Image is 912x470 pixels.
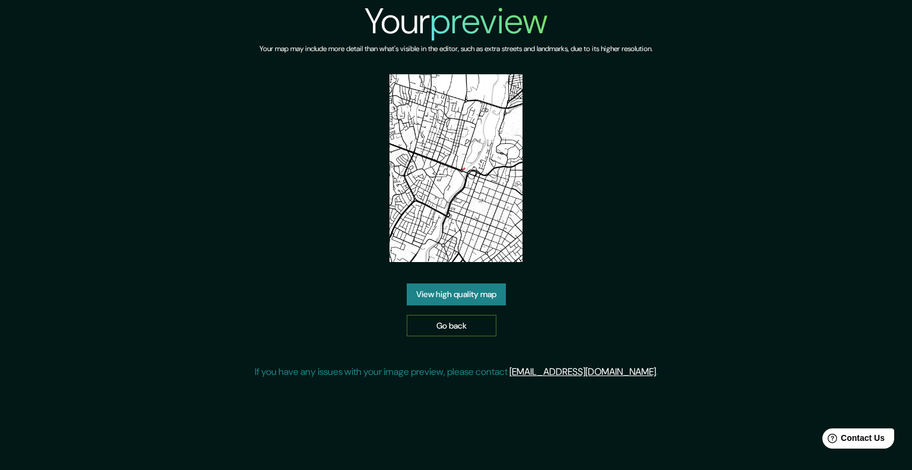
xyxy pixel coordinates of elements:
img: created-map-preview [389,74,522,262]
iframe: Help widget launcher [806,424,899,457]
a: [EMAIL_ADDRESS][DOMAIN_NAME] [509,365,656,378]
h6: Your map may include more detail than what's visible in the editor, such as extra streets and lan... [259,43,653,55]
a: Go back [407,315,496,337]
p: If you have any issues with your image preview, please contact . [255,365,658,379]
a: View high quality map [407,283,506,305]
